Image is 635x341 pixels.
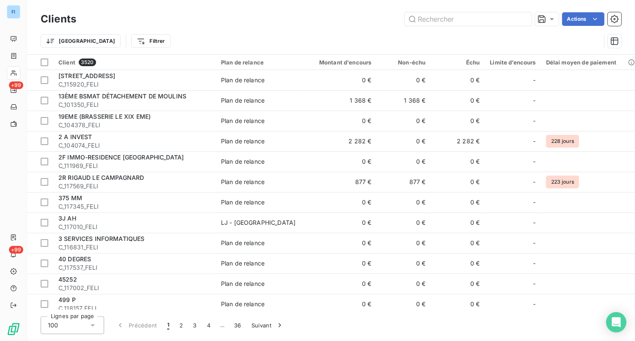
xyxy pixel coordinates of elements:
td: 0 € [377,274,431,294]
div: Plan de relance [221,76,265,84]
td: 0 € [431,192,485,212]
span: +99 [9,246,23,254]
span: 100 [48,321,58,330]
span: 3J AH [58,215,76,222]
button: 3 [188,316,202,334]
td: 1 368 € [304,90,377,111]
button: 1 [162,316,174,334]
span: 223 jours [546,176,579,188]
span: - [533,300,536,308]
div: LJ - [GEOGRAPHIC_DATA] [221,218,295,227]
div: Plan de relance [221,178,265,186]
span: - [533,76,536,84]
td: 0 € [304,70,377,90]
td: 0 € [304,151,377,172]
div: Plan de relance [221,117,265,125]
button: 4 [202,316,215,334]
td: 0 € [431,233,485,253]
div: Montant d'encours [309,59,372,66]
span: 1 [167,321,169,330]
div: Échu [436,59,480,66]
span: 2R RIGAUD LE CAMPAGNARD [58,174,144,181]
td: 877 € [377,172,431,192]
span: C_104074_FELI [58,141,211,150]
span: 499 P [58,296,76,303]
button: Filtrer [131,34,170,48]
span: C_117002_FELI [58,284,211,292]
span: - [533,178,536,186]
span: C_117569_FELI [58,182,211,190]
div: Plan de relance [221,259,265,268]
span: +99 [9,81,23,89]
div: FI [7,5,20,19]
span: - [533,280,536,288]
span: 19EME (BRASSERIE LE XIX EME) [58,113,151,120]
span: C_104378_FELI [58,121,211,129]
span: - [533,198,536,207]
span: … [215,319,229,332]
td: 0 € [431,294,485,314]
td: 0 € [431,172,485,192]
span: C_118157_FELI [58,304,211,313]
td: 0 € [377,233,431,253]
td: 1 368 € [377,90,431,111]
h3: Clients [41,11,76,27]
button: Suivant [246,316,289,334]
td: 0 € [431,111,485,131]
span: 13ÈME BSMAT DÉTACHEMENT DE MOULINS [58,92,186,100]
td: 0 € [377,131,431,151]
td: 0 € [377,151,431,172]
input: Rechercher [405,12,532,26]
td: 0 € [377,253,431,274]
button: [GEOGRAPHIC_DATA] [41,34,121,48]
span: 3520 [79,59,96,66]
span: C_101350_FELI [58,101,211,109]
span: 40 DEGRES [58,255,91,263]
td: 0 € [431,90,485,111]
span: 228 jours [546,135,579,148]
td: 0 € [431,212,485,233]
span: C_117010_FELI [58,223,211,231]
td: 0 € [377,192,431,212]
div: Plan de relance [221,280,265,288]
span: 45252 [58,276,77,283]
td: 0 € [377,70,431,90]
td: 0 € [304,212,377,233]
td: 2 282 € [431,131,485,151]
button: Précédent [111,316,162,334]
div: Open Intercom Messenger [606,312,627,333]
div: Plan de relance [221,239,265,247]
div: Plan de relance [221,198,265,207]
span: - [533,259,536,268]
span: C_111969_FELI [58,162,211,170]
span: - [533,157,536,166]
span: C_117345_FELI [58,202,211,211]
span: 2F IMMO-RESIDENCE [GEOGRAPHIC_DATA] [58,154,184,161]
span: C_115920_FELI [58,80,211,89]
span: 2 A INVEST [58,133,92,140]
button: 36 [229,316,246,334]
span: - [533,96,536,105]
span: - [533,137,536,145]
div: Non-échu [382,59,426,66]
span: - [533,218,536,227]
td: 0 € [304,233,377,253]
span: [STREET_ADDRESS] [58,72,115,79]
td: 0 € [431,274,485,294]
img: Logo LeanPay [7,322,20,336]
td: 0 € [304,111,377,131]
span: Client [58,59,75,66]
td: 0 € [377,294,431,314]
td: 2 282 € [304,131,377,151]
span: 375 MM [58,194,82,201]
span: 3 SERVICES INFORMATIQUES [58,235,145,242]
td: 0 € [304,192,377,212]
div: Plan de relance [221,300,265,308]
span: - [533,239,536,247]
td: 0 € [431,70,485,90]
td: 0 € [431,151,485,172]
button: 2 [174,316,188,334]
td: 0 € [377,111,431,131]
td: 0 € [377,212,431,233]
td: 0 € [431,253,485,274]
